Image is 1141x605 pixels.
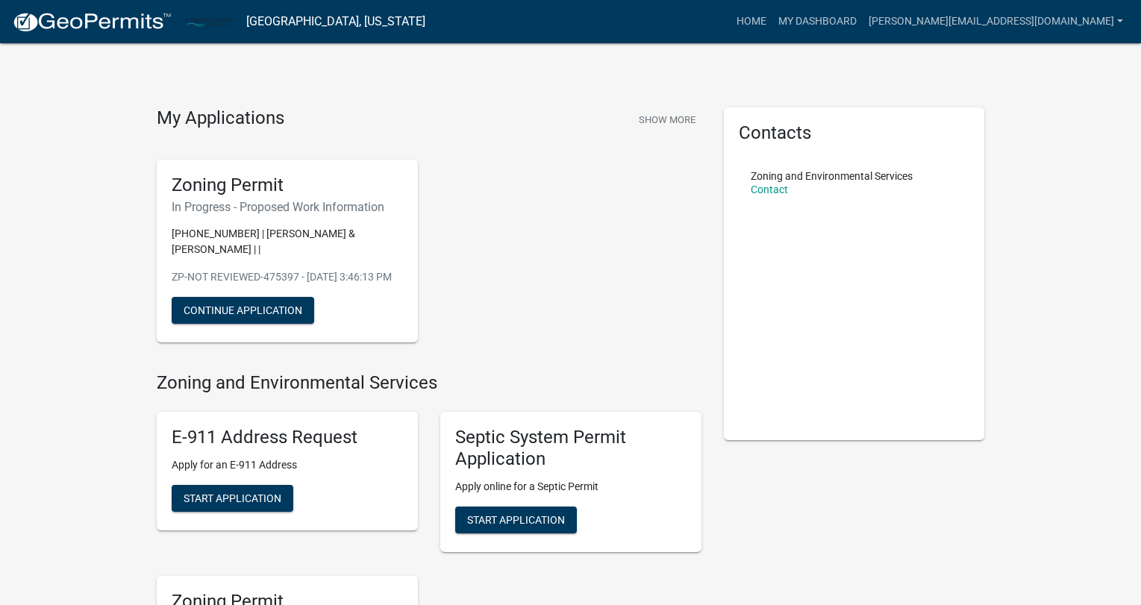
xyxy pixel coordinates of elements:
h5: Contacts [739,122,970,144]
button: Show More [633,107,701,132]
img: Carlton County, Minnesota [184,11,234,31]
h4: Zoning and Environmental Services [157,372,701,394]
button: Start Application [172,485,293,512]
a: Contact [751,184,788,195]
a: [GEOGRAPHIC_DATA], [US_STATE] [246,9,425,34]
p: ZP-NOT REVIEWED-475397 - [DATE] 3:46:13 PM [172,269,403,285]
span: Start Application [184,492,281,504]
a: My Dashboard [772,7,863,36]
p: Zoning and Environmental Services [751,171,913,181]
span: Start Application [467,513,565,525]
p: Apply online for a Septic Permit [455,479,687,495]
h5: Zoning Permit [172,175,403,196]
button: Continue Application [172,297,314,324]
a: Home [731,7,772,36]
h5: Septic System Permit Application [455,427,687,470]
a: [PERSON_NAME][EMAIL_ADDRESS][DOMAIN_NAME] [863,7,1129,36]
button: Start Application [455,507,577,533]
p: Apply for an E-911 Address [172,457,403,473]
h5: E-911 Address Request [172,427,403,448]
h4: My Applications [157,107,284,130]
h6: In Progress - Proposed Work Information [172,200,403,214]
p: [PHONE_NUMBER] | [PERSON_NAME] & [PERSON_NAME] | | [172,226,403,257]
